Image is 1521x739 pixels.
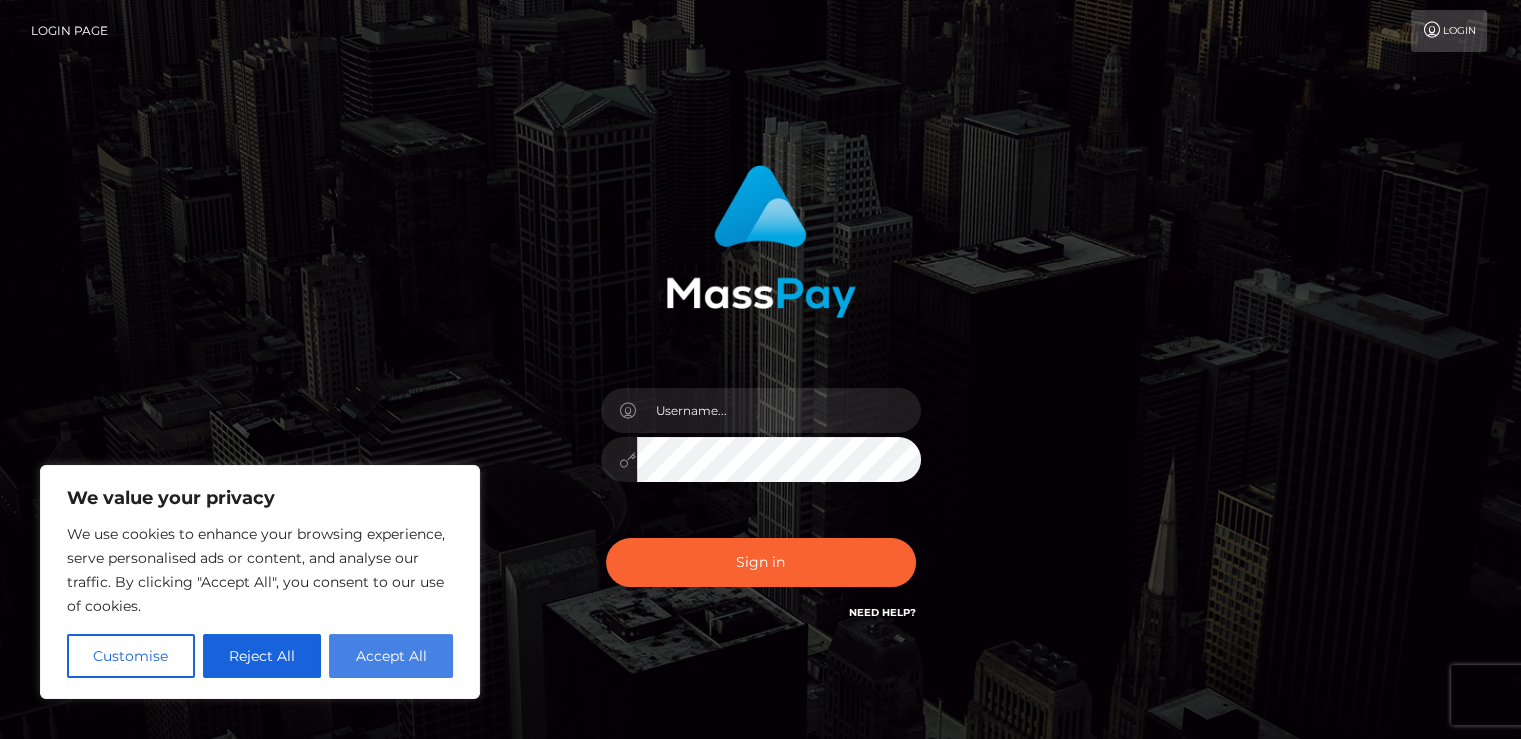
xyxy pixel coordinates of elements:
button: Reject All [203,634,322,678]
p: We value your privacy [67,486,453,510]
p: We use cookies to enhance your browsing experience, serve personalised ads or content, and analys... [67,522,453,618]
div: We value your privacy [40,465,480,699]
button: Sign in [606,538,916,587]
button: Accept All [329,634,453,678]
a: Login [1411,10,1487,52]
a: Login Page [31,10,108,52]
img: MassPay Login [666,165,856,318]
input: Username... [637,388,921,433]
button: Customise [67,634,195,678]
a: Need Help? [849,606,916,619]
